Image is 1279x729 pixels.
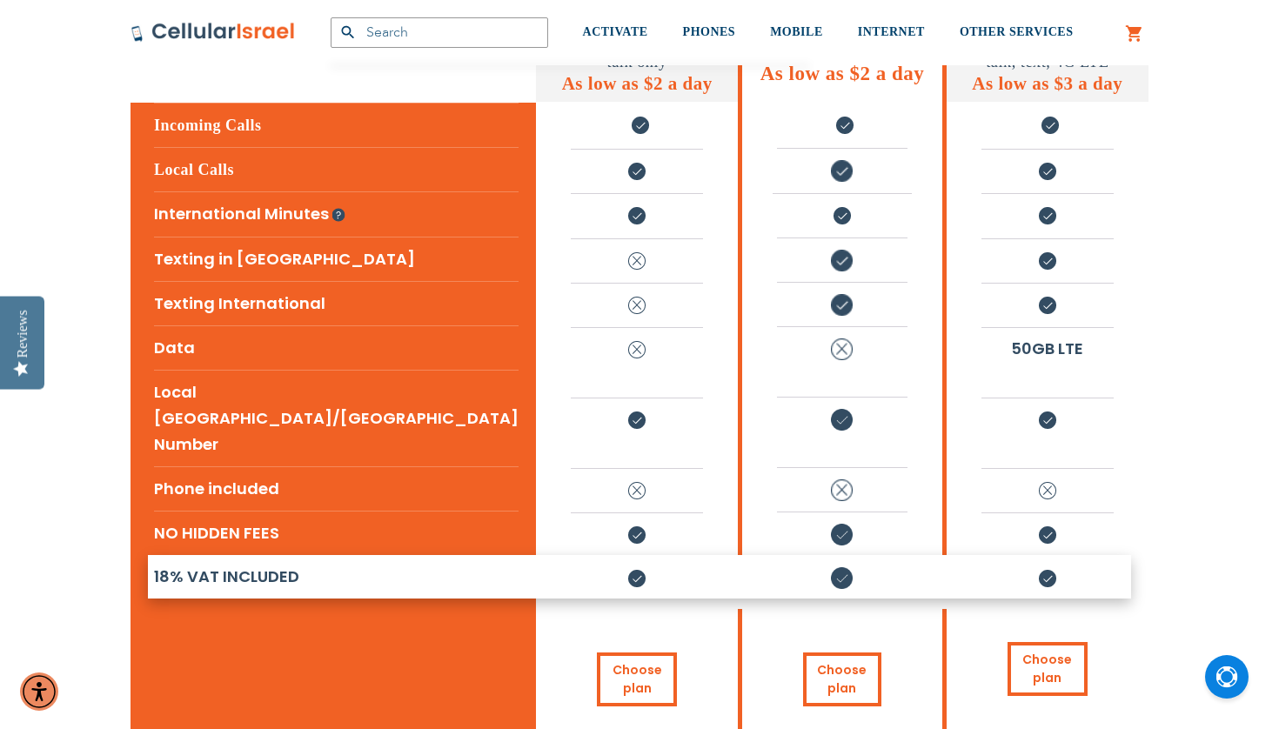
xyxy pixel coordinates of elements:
span: OTHER SERVICES [960,25,1074,38]
li: 50GB LTE [981,327,1114,369]
li: Data [154,325,519,370]
li: Texting in [GEOGRAPHIC_DATA] [154,237,519,281]
li: NO HIDDEN FEES [154,511,519,555]
li: Local [GEOGRAPHIC_DATA]/[GEOGRAPHIC_DATA] Number [154,370,519,466]
li: Phone included [154,466,519,511]
li: 18% VAT INCLUDED [154,555,519,599]
span: PHONES [683,25,736,38]
input: Search [331,17,548,48]
h5: Incoming Calls [154,103,519,147]
span: ACTIVATE [583,25,648,38]
span: talk only [607,53,667,70]
h5: As low as $3 a day [947,73,1148,95]
h2: As low as $2 a day [742,63,941,84]
a: Choose plan [803,652,881,706]
h5: As low as $2 a day [536,73,738,95]
li: Texting International [154,281,519,325]
div: Accessibility Menu [20,672,58,711]
span: MOBILE [770,25,823,38]
li: International Minutes [154,191,519,237]
a: Choose plan [1008,642,1088,696]
div: Reviews [15,310,30,358]
img: Cellular Israel Logo [131,22,296,43]
span: INTERNET [858,25,925,38]
h5: Local Calls [154,147,519,191]
img: q-icon.svg [332,196,345,235]
span: talk, text, 4G LTE [986,53,1108,70]
a: Choose plan [597,652,677,706]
